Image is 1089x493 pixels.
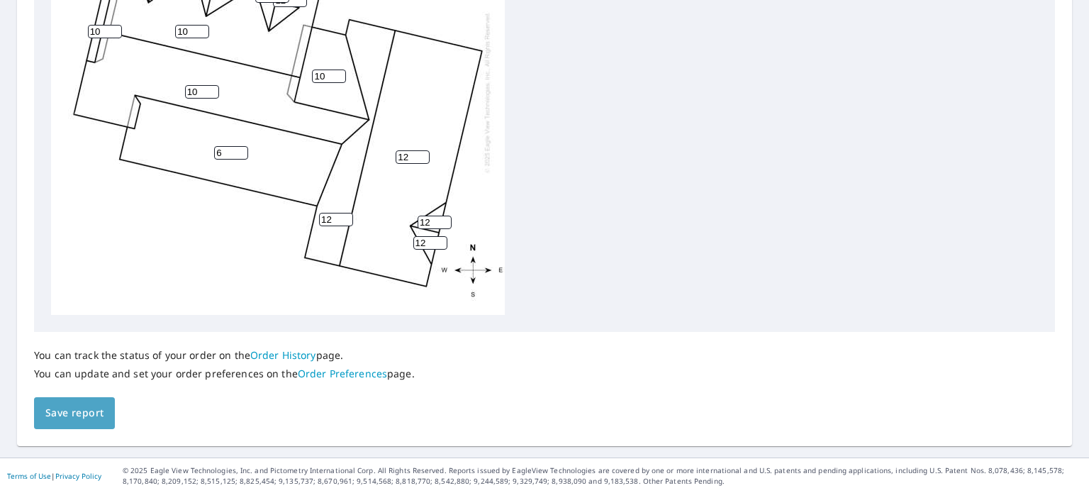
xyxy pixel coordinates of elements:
p: © 2025 Eagle View Technologies, Inc. and Pictometry International Corp. All Rights Reserved. Repo... [123,465,1082,487]
button: Save report [34,397,115,429]
a: Privacy Policy [55,471,101,481]
p: You can update and set your order preferences on the page. [34,367,415,380]
p: You can track the status of your order on the page. [34,349,415,362]
a: Terms of Use [7,471,51,481]
a: Order Preferences [298,367,387,380]
span: Save report [45,404,104,422]
p: | [7,472,101,480]
a: Order History [250,348,316,362]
